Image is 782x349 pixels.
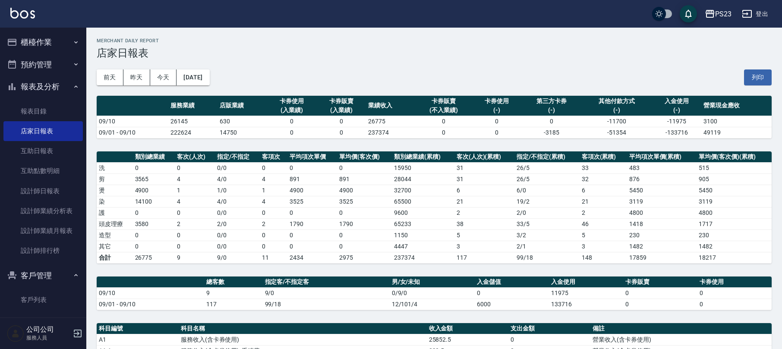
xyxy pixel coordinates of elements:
th: 支出金額 [508,323,590,334]
td: 營業收入(含卡券使用) [590,334,772,345]
td: 0 [175,241,215,252]
td: 0 / 0 [215,162,260,173]
button: 報表及分析 [3,75,83,98]
td: 0 [175,162,215,173]
td: 0 [337,230,392,241]
td: 0 [475,287,549,299]
td: 09/01 - 09/10 [97,299,204,310]
td: 905 [697,173,772,185]
div: (-) [654,106,699,115]
td: 237374 [366,127,416,138]
th: 卡券使用 [697,277,772,288]
div: (-) [524,106,580,115]
img: Person [7,325,24,342]
td: 1 / 0 [215,185,260,196]
td: 31 [454,173,514,185]
th: 總客數 [204,277,262,288]
th: 指定客/不指定客 [263,277,390,288]
td: 2 [580,207,627,218]
td: 0 [287,162,337,173]
a: 設計師日報表 [3,181,83,201]
td: 3525 [287,196,337,207]
td: 11 [260,252,287,263]
td: 0 / 0 [215,230,260,241]
th: 指定/不指定(累積) [514,151,579,163]
td: 0 [133,207,175,218]
td: 洗 [97,162,133,173]
td: 0 [316,116,366,127]
div: 卡券販賣 [318,97,364,106]
td: 32 [580,173,627,185]
td: 6000 [475,299,549,310]
a: 設計師排行榜 [3,241,83,261]
td: 9 [175,252,215,263]
td: 49119 [701,127,772,138]
th: 類別總業績(累積) [392,151,454,163]
td: 28044 [392,173,454,185]
td: -11975 [652,116,701,127]
td: 0 [337,162,392,173]
td: 0 / 0 [215,241,260,252]
td: 0 [337,207,392,218]
td: 燙 [97,185,133,196]
td: 4 [260,196,287,207]
td: 染 [97,196,133,207]
div: (不入業績) [417,106,470,115]
button: 客戶管理 [3,264,83,287]
td: 891 [287,173,337,185]
td: 630 [218,116,267,127]
td: 515 [697,162,772,173]
td: 1 [260,185,287,196]
td: 其它 [97,241,133,252]
td: 33 [580,162,627,173]
td: 99/18 [514,252,579,263]
button: [DATE] [177,69,209,85]
td: 4900 [133,185,175,196]
div: 入金使用 [654,97,699,106]
td: 9/0 [215,252,260,263]
td: 0 [133,230,175,241]
td: 5450 [697,185,772,196]
td: 4447 [392,241,454,252]
div: (-) [583,106,650,115]
td: 0 [337,241,392,252]
td: 1150 [392,230,454,241]
td: 12/101/4 [390,299,475,310]
th: 卡券販賣 [623,277,697,288]
td: 3119 [697,196,772,207]
td: 18217 [697,252,772,263]
td: 65500 [392,196,454,207]
td: 9/0 [263,287,390,299]
h3: 店家日報表 [97,47,772,59]
td: 頭皮理療 [97,218,133,230]
td: 133716 [549,299,623,310]
td: 26 / 5 [514,162,579,173]
td: -11700 [581,116,652,127]
div: 卡券使用 [474,97,520,106]
td: 38 [454,218,514,230]
button: 列印 [744,69,772,85]
th: 營業現金應收 [701,96,772,116]
div: (入業績) [318,106,364,115]
td: 0 [697,287,772,299]
a: 互助點數明細 [3,161,83,181]
td: 3 [454,241,514,252]
td: 護 [97,207,133,218]
td: 3525 [337,196,392,207]
td: 237374 [392,252,454,263]
th: 單均價(客次價)(累積) [697,151,772,163]
th: 類別總業績 [133,151,175,163]
h5: 公司公司 [26,325,70,334]
td: 0 [472,127,522,138]
th: 收入金額 [427,323,509,334]
td: 4 [175,173,215,185]
td: 0 [522,116,582,127]
td: 117 [204,299,262,310]
td: 21 [454,196,514,207]
td: 26775 [133,252,175,263]
td: 26775 [366,116,416,127]
td: 0 [260,241,287,252]
td: 1418 [627,218,697,230]
td: 3580 [133,218,175,230]
button: PS23 [701,5,735,23]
